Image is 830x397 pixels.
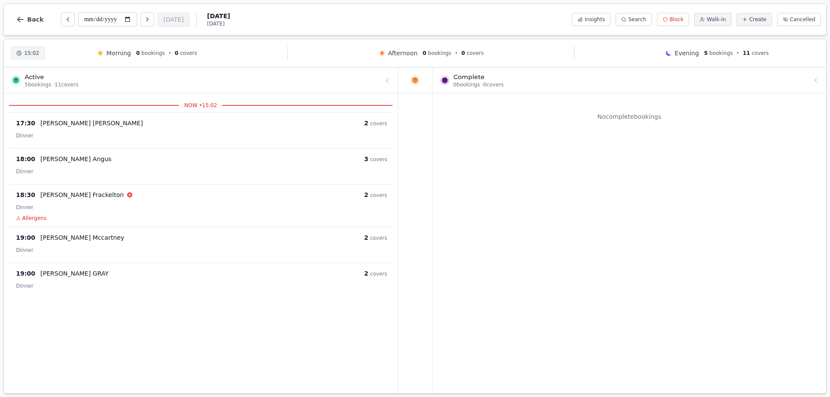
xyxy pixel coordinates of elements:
[16,204,33,210] span: Dinner
[657,13,689,26] button: Block
[207,12,230,20] span: [DATE]
[106,49,131,57] span: Morning
[41,119,143,127] p: [PERSON_NAME] [PERSON_NAME]
[584,16,605,23] span: Insights
[709,50,733,56] span: bookings
[743,50,750,56] span: 11
[16,133,33,139] span: Dinner
[127,192,132,197] svg: Allergens: nuts
[16,269,35,278] span: 19:00
[370,121,387,127] span: covers
[707,16,726,23] span: Walk-in
[61,13,75,26] button: Previous day
[168,50,171,57] span: •
[466,50,484,56] span: covers
[790,16,815,23] span: Cancelled
[752,50,769,56] span: covers
[388,49,418,57] span: Afternoon
[461,50,465,56] span: 0
[670,16,683,23] span: Block
[180,50,197,56] span: covers
[423,50,426,56] span: 0
[737,13,772,26] button: Create
[364,156,368,162] span: 3
[364,234,368,241] span: 2
[27,16,44,22] span: Back
[749,16,766,23] span: Create
[41,233,124,242] p: [PERSON_NAME] Mccartney
[455,50,458,57] span: •
[370,156,387,162] span: covers
[136,50,140,56] span: 0
[41,155,112,163] p: [PERSON_NAME] Angus
[364,191,368,198] span: 2
[428,50,451,56] span: bookings
[16,119,35,127] span: 17:30
[370,235,387,241] span: covers
[16,215,46,222] span: ⚠ Allergens
[16,247,33,253] span: Dinner
[364,120,368,127] span: 2
[777,13,821,26] button: Cancelled
[438,112,821,121] p: No complete bookings
[16,233,35,242] span: 19:00
[9,9,51,30] button: Back
[41,191,124,199] p: [PERSON_NAME] Frackelton
[41,269,109,278] p: [PERSON_NAME] GRAY
[370,271,387,277] span: covers
[207,20,230,27] span: [DATE]
[370,192,387,198] span: covers
[572,13,610,26] button: Insights
[364,270,368,277] span: 2
[704,50,708,56] span: 5
[16,168,33,175] span: Dinner
[140,13,154,26] button: Next day
[179,102,222,109] span: NOW • 15:02
[175,50,178,56] span: 0
[675,49,699,57] span: Evening
[694,13,731,26] button: Walk-in
[616,13,651,26] button: Search
[16,191,35,199] span: 18:30
[736,50,739,57] span: •
[24,50,39,57] span: 15:02
[628,16,646,23] span: Search
[158,13,189,26] button: [DATE]
[16,155,35,163] span: 18:00
[141,50,165,56] span: bookings
[16,283,33,289] span: Dinner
